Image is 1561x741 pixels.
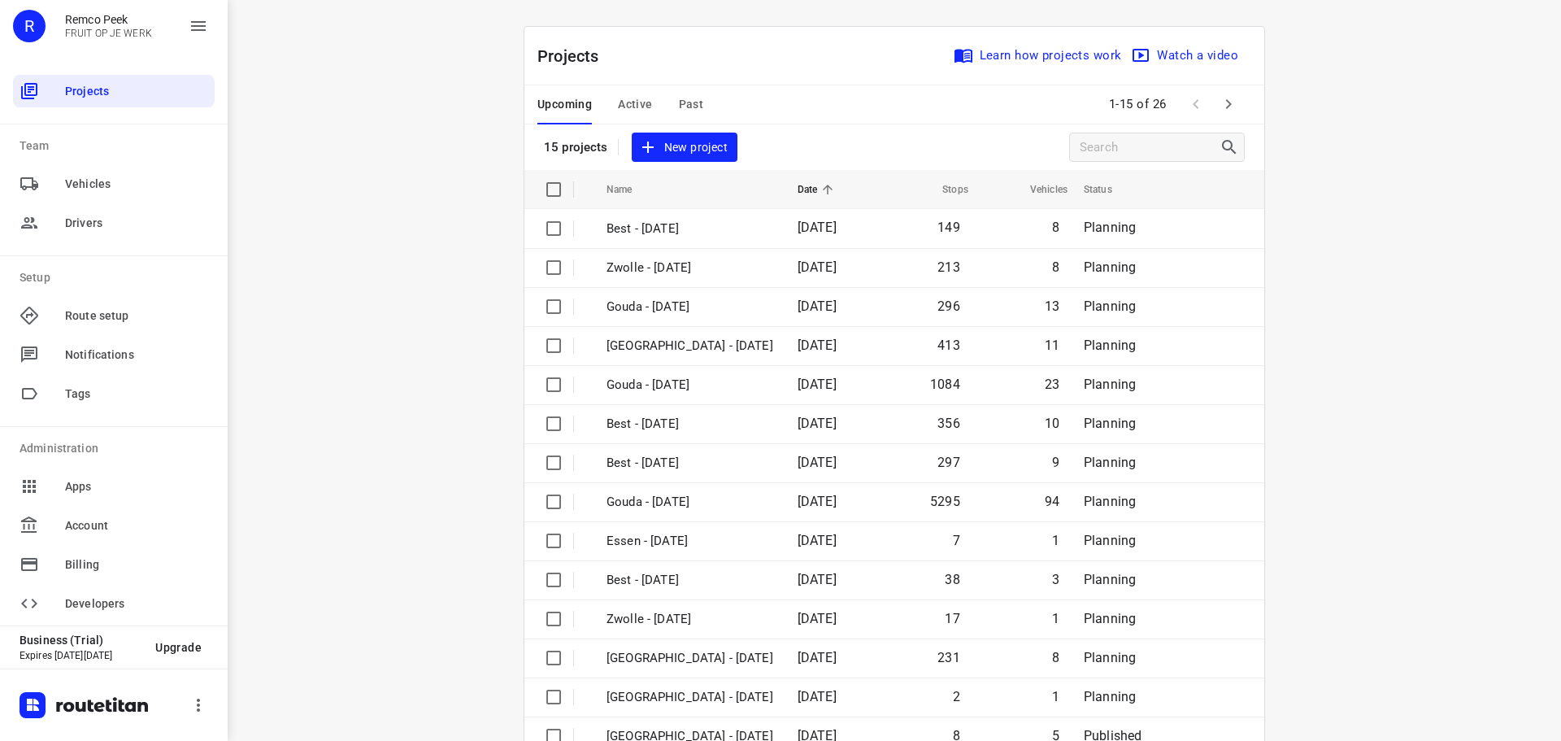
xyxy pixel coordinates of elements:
span: [DATE] [798,611,837,626]
span: [DATE] [798,455,837,470]
span: Drivers [65,215,208,232]
button: New project [632,133,737,163]
p: Best - Thursday [607,415,773,434]
span: 413 [937,338,960,353]
span: 356 [937,416,960,431]
span: 2 [953,689,960,704]
span: 11 [1045,338,1059,353]
p: Zwolle - Friday [607,610,773,629]
span: 17 [945,611,959,626]
div: Drivers [13,207,215,239]
span: 1084 [930,377,960,392]
div: Apps [13,470,215,503]
span: 231 [937,650,960,665]
span: Planning [1084,494,1136,509]
span: 213 [937,259,960,275]
p: Team [20,137,215,155]
span: Previous Page [1180,88,1212,120]
p: Administration [20,440,215,457]
span: 297 [937,455,960,470]
span: 296 [937,299,960,314]
span: Route setup [65,307,208,325]
span: [DATE] [798,338,837,353]
p: Projects [537,44,612,68]
span: [DATE] [798,689,837,704]
div: Projects [13,75,215,107]
span: [DATE] [798,220,837,235]
span: Stops [921,180,968,199]
span: Name [607,180,654,199]
span: Projects [65,83,208,100]
span: [DATE] [798,494,837,509]
p: Best - Friday [607,571,773,590]
span: Planning [1084,220,1136,235]
span: New project [641,137,728,158]
p: Zwolle - Thursday [607,649,773,668]
div: Route setup [13,299,215,332]
span: [DATE] [798,299,837,314]
span: 1 [1052,611,1059,626]
span: 10 [1045,416,1059,431]
span: [DATE] [798,259,837,275]
p: Expires [DATE][DATE] [20,650,142,661]
span: 5295 [930,494,960,509]
div: Developers [13,587,215,620]
span: Notifications [65,347,208,364]
span: Vehicles [1009,180,1067,199]
span: 8 [1052,650,1059,665]
p: Gouda - Monday [607,493,773,512]
span: Planning [1084,689,1136,704]
span: Past [679,94,704,115]
span: [DATE] [798,377,837,392]
span: Planning [1084,650,1136,665]
p: FRUIT OP JE WERK [65,28,152,39]
span: Account [65,517,208,534]
div: Billing [13,548,215,581]
span: Planning [1084,416,1136,431]
p: Setup [20,269,215,286]
span: 13 [1045,299,1059,314]
span: 38 [945,572,959,587]
span: 1 [1052,533,1059,548]
span: 1 [1052,689,1059,704]
p: Antwerpen - Thursday [607,688,773,707]
span: Planning [1084,533,1136,548]
p: Remco Peek [65,13,152,26]
span: Upgrade [155,641,202,654]
span: Planning [1084,611,1136,626]
p: Business (Trial) [20,634,142,647]
span: 8 [1052,259,1059,275]
span: Tags [65,386,208,403]
div: R [13,10,46,42]
p: Gouda - Thursday [607,376,773,394]
input: Search projects [1080,135,1220,160]
span: [DATE] [798,572,837,587]
span: Planning [1084,299,1136,314]
span: Developers [65,595,208,612]
span: [DATE] [798,650,837,665]
span: Status [1084,180,1133,199]
span: [DATE] [798,416,837,431]
div: Tags [13,377,215,410]
p: Best - Friday [607,220,773,238]
div: Notifications [13,338,215,371]
span: [DATE] [798,533,837,548]
span: Upcoming [537,94,592,115]
span: Active [618,94,652,115]
span: 8 [1052,220,1059,235]
span: Next Page [1212,88,1245,120]
span: Planning [1084,455,1136,470]
span: Billing [65,556,208,573]
span: 3 [1052,572,1059,587]
span: 149 [937,220,960,235]
span: 7 [953,533,960,548]
div: Vehicles [13,168,215,200]
p: Best - Tuesday [607,454,773,473]
div: Account [13,509,215,542]
button: Upgrade [142,633,215,662]
span: 23 [1045,377,1059,392]
span: Apps [65,478,208,495]
span: 9 [1052,455,1059,470]
span: Planning [1084,572,1136,587]
span: Date [798,180,839,199]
